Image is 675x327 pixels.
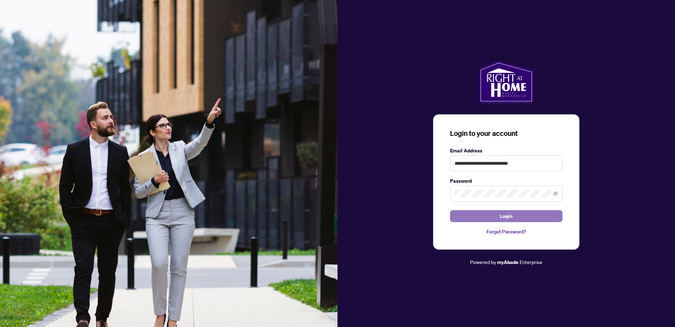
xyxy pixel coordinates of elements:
[450,228,562,235] a: Forgot Password?
[500,210,513,222] span: Login
[450,128,562,138] h3: Login to your account
[450,147,562,155] label: Email Address
[479,61,533,103] img: ma-logo
[450,210,562,222] button: Login
[497,258,519,266] a: myAbode
[450,177,562,185] label: Password
[553,191,558,196] span: eye-invisible
[470,259,496,265] span: Powered by
[520,259,542,265] span: Enterprise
